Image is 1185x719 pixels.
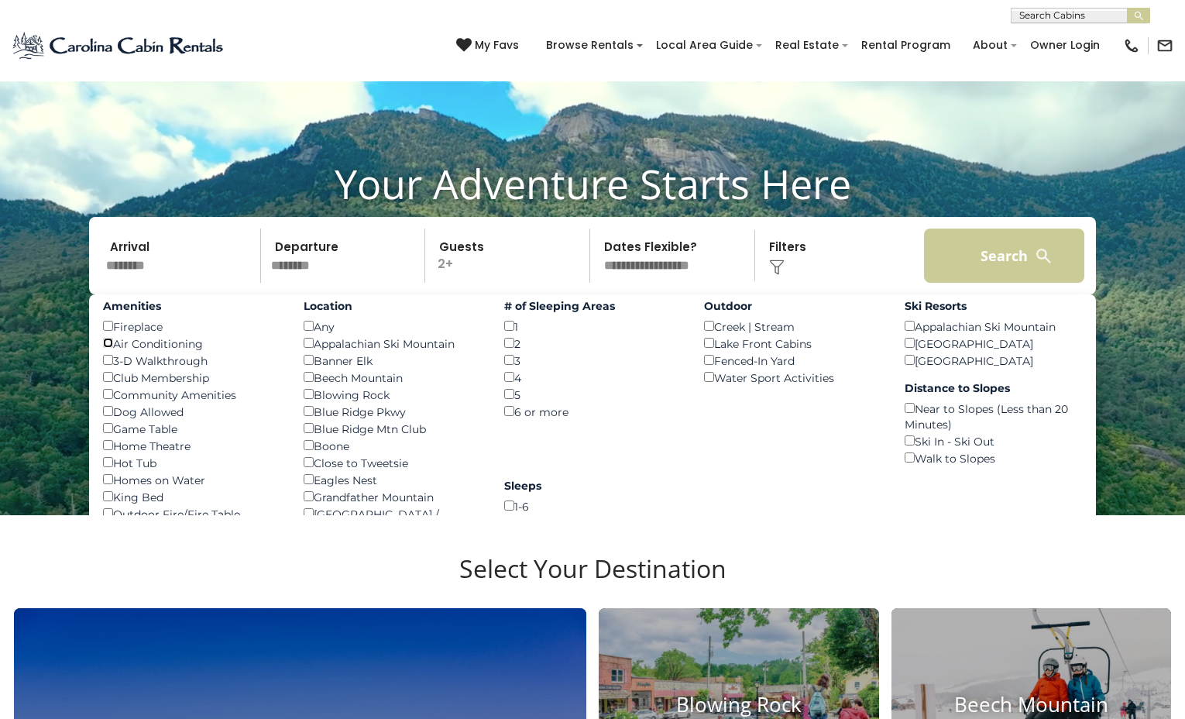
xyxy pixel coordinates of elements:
div: Dog Allowed [103,403,280,420]
div: Hot Tub [103,454,280,471]
div: Game Table [103,420,280,437]
div: Close to Tweetsie [304,454,481,471]
a: About [965,33,1015,57]
div: Club Membership [103,369,280,386]
div: Walk to Slopes [905,449,1082,466]
a: Real Estate [768,33,847,57]
label: Outdoor [704,298,881,314]
div: Homes on Water [103,471,280,488]
img: phone-regular-black.png [1123,37,1140,54]
div: King Bed [103,488,280,505]
div: Appalachian Ski Mountain [905,318,1082,335]
img: Blue-2.png [12,30,226,61]
p: 2+ [430,229,589,283]
label: Amenities [103,298,280,314]
div: Blue Ridge Mtn Club [304,420,481,437]
div: Air Conditioning [103,335,280,352]
div: Beech Mountain [304,369,481,386]
div: [GEOGRAPHIC_DATA] [905,335,1082,352]
a: Browse Rentals [538,33,641,57]
div: [GEOGRAPHIC_DATA] / [PERSON_NAME] [304,505,481,538]
h4: Blowing Rock [599,693,879,717]
div: Ski In - Ski Out [905,432,1082,449]
a: Local Area Guide [648,33,761,57]
img: mail-regular-black.png [1156,37,1173,54]
div: 2 [504,335,682,352]
div: 1 [504,318,682,335]
div: Boone [304,437,481,454]
label: Sleeps [504,478,682,494]
div: 7-11 [504,514,682,532]
div: Creek | Stream [704,318,881,335]
button: Search [924,229,1084,283]
div: Fenced-In Yard [704,352,881,369]
div: 4 [504,369,682,386]
div: Home Theatre [103,437,280,454]
div: Blowing Rock [304,386,481,403]
a: Owner Login [1022,33,1108,57]
h3: Select Your Destination [12,554,1173,608]
div: 3-D Walkthrough [103,352,280,369]
div: 1-6 [504,497,682,514]
div: Banner Elk [304,352,481,369]
div: 6 or more [504,403,682,420]
label: # of Sleeping Areas [504,298,682,314]
div: Grandfather Mountain [304,488,481,505]
div: Community Amenities [103,386,280,403]
div: Fireplace [103,318,280,335]
label: Distance to Slopes [905,380,1082,396]
span: My Favs [475,37,519,53]
h1: Your Adventure Starts Here [12,160,1173,208]
div: Eagles Nest [304,471,481,488]
label: Ski Resorts [905,298,1082,314]
div: [GEOGRAPHIC_DATA] [905,352,1082,369]
div: Appalachian Ski Mountain [304,335,481,352]
div: 3 [504,352,682,369]
div: Any [304,318,481,335]
div: 5 [504,386,682,403]
img: filter--v1.png [769,260,785,275]
label: Location [304,298,481,314]
div: Outdoor Fire/Fire Table [103,505,280,522]
div: Blue Ridge Pkwy [304,403,481,420]
div: Water Sport Activities [704,369,881,386]
div: Lake Front Cabins [704,335,881,352]
img: search-regular-white.png [1034,246,1053,266]
div: Near to Slopes (Less than 20 Minutes) [905,400,1082,432]
h4: Beech Mountain [891,693,1172,717]
a: My Favs [456,37,523,54]
a: Rental Program [854,33,958,57]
